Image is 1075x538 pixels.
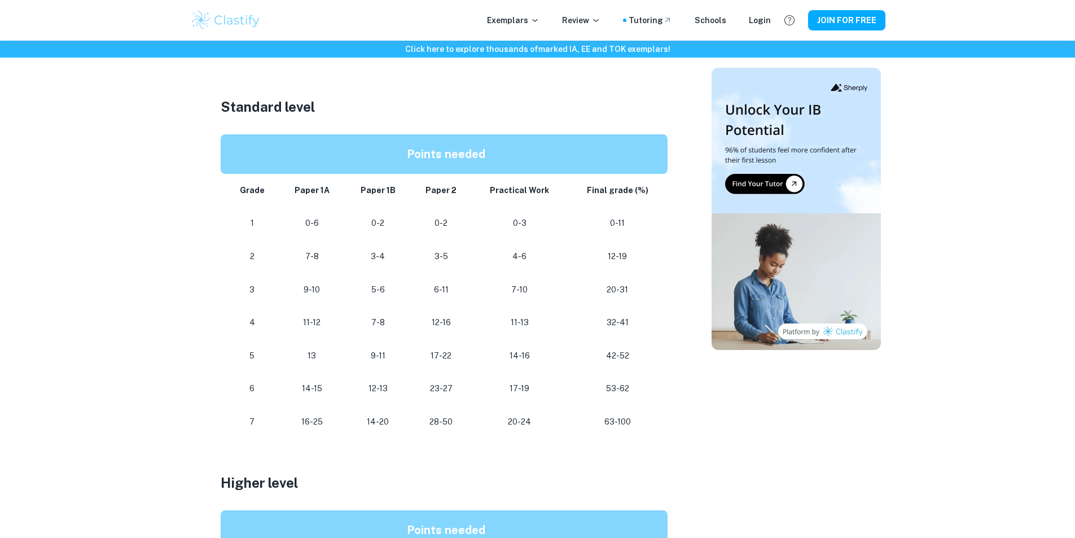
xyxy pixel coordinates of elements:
[190,9,262,32] img: Clastify logo
[354,315,402,330] p: 7-8
[288,315,336,330] p: 11-12
[425,186,457,195] strong: Paper 2
[487,14,539,27] p: Exemplars
[295,186,330,195] strong: Paper 1A
[240,186,265,195] strong: Grade
[407,523,485,537] strong: Points needed
[577,414,659,430] p: 63-100
[481,249,559,264] p: 4-6
[481,414,559,430] p: 20-24
[577,282,659,298] p: 20-31
[221,473,672,493] h3: Higher level
[234,282,270,298] p: 3
[577,315,659,330] p: 32-41
[587,186,648,195] strong: Final grade (%)
[288,414,336,430] p: 16-25
[221,97,672,117] h3: Standard level
[481,282,559,298] p: 7-10
[808,10,885,30] button: JOIN FOR FREE
[288,216,336,231] p: 0-6
[288,381,336,396] p: 14-15
[420,381,463,396] p: 23-27
[288,282,336,298] p: 9-10
[577,348,659,364] p: 42-52
[354,282,402,298] p: 5-6
[420,249,463,264] p: 3-5
[288,348,336,364] p: 13
[354,414,402,430] p: 14-20
[712,68,881,350] img: Thumbnail
[481,315,559,330] p: 11-13
[420,216,463,231] p: 0-2
[361,186,396,195] strong: Paper 1B
[234,315,270,330] p: 4
[420,348,463,364] p: 17-22
[234,414,270,430] p: 7
[420,282,463,298] p: 6-11
[420,414,463,430] p: 28-50
[577,381,659,396] p: 53-62
[354,249,402,264] p: 3-4
[407,147,485,161] strong: Points needed
[234,381,270,396] p: 6
[577,249,659,264] p: 12-19
[481,381,559,396] p: 17-19
[780,11,799,30] button: Help and Feedback
[354,381,402,396] p: 12-13
[288,249,336,264] p: 7-8
[695,14,726,27] a: Schools
[354,348,402,364] p: 9-11
[481,348,559,364] p: 14-16
[629,14,672,27] a: Tutoring
[420,315,463,330] p: 12-16
[234,348,270,364] p: 5
[481,216,559,231] p: 0-3
[577,216,659,231] p: 0-11
[354,216,402,231] p: 0-2
[234,216,270,231] p: 1
[562,14,600,27] p: Review
[490,186,549,195] strong: Practical Work
[234,249,270,264] p: 2
[2,43,1073,55] h6: Click here to explore thousands of marked IA, EE and TOK exemplars !
[749,14,771,27] a: Login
